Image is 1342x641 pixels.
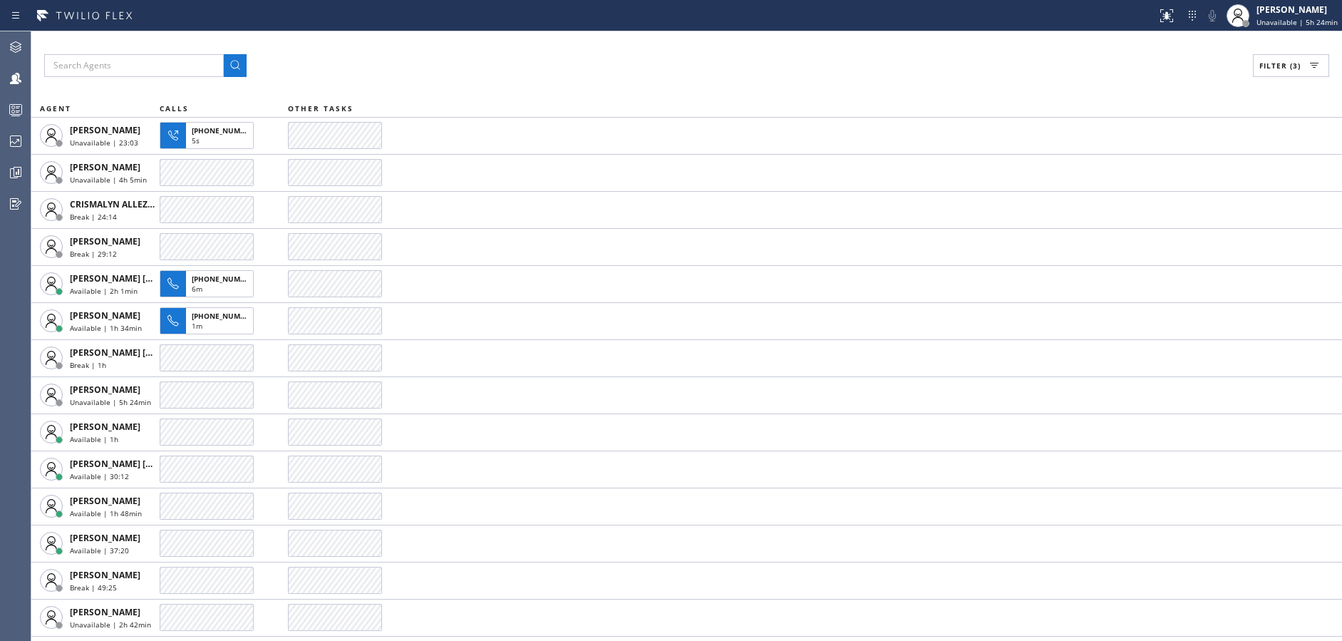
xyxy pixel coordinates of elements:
span: [PERSON_NAME] [70,606,140,618]
div: [PERSON_NAME] [1256,4,1338,16]
span: Unavailable | 5h 24min [1256,17,1338,27]
span: [PERSON_NAME] [70,569,140,581]
span: 5s [192,135,200,145]
span: Available | 1h [70,434,118,444]
span: Filter (3) [1259,61,1301,71]
span: [PERSON_NAME] [PERSON_NAME] [70,272,213,284]
span: Unavailable | 2h 42min [70,620,151,630]
span: [PERSON_NAME] [PERSON_NAME] [70,347,213,359]
button: Filter (3) [1253,54,1329,77]
span: [PERSON_NAME] [70,309,140,322]
span: [PERSON_NAME] [70,384,140,396]
span: [PERSON_NAME] [70,495,140,507]
span: Available | 2h 1min [70,286,138,296]
span: Break | 49:25 [70,583,117,593]
span: [PERSON_NAME] [70,124,140,136]
span: Unavailable | 5h 24min [70,397,151,407]
span: [PERSON_NAME] [70,532,140,544]
span: Available | 37:20 [70,545,129,555]
span: [PHONE_NUMBER] [192,274,257,284]
span: Available | 1h 48min [70,508,142,518]
span: [PERSON_NAME] [70,235,140,247]
button: Mute [1202,6,1222,26]
span: [PERSON_NAME] [PERSON_NAME] Dahil [70,458,238,470]
span: Available | 1h 34min [70,323,142,333]
button: [PHONE_NUMBER]6m [160,266,258,302]
span: Break | 29:12 [70,249,117,259]
span: Unavailable | 4h 5min [70,175,147,185]
span: OTHER TASKS [288,103,353,113]
button: [PHONE_NUMBER]5s [160,118,258,153]
input: Search Agents [44,54,224,77]
span: [PHONE_NUMBER] [192,311,257,321]
span: [PHONE_NUMBER] [192,125,257,135]
span: [PERSON_NAME] [70,161,140,173]
span: Break | 1h [70,360,106,370]
span: Available | 30:12 [70,471,129,481]
span: [PERSON_NAME] [70,421,140,433]
span: Break | 24:14 [70,212,117,222]
span: Unavailable | 23:03 [70,138,138,148]
span: 6m [192,284,202,294]
span: 1m [192,321,202,331]
button: [PHONE_NUMBER]1m [160,303,258,339]
span: CRISMALYN ALLEZER [70,198,158,210]
span: AGENT [40,103,71,113]
span: CALLS [160,103,189,113]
